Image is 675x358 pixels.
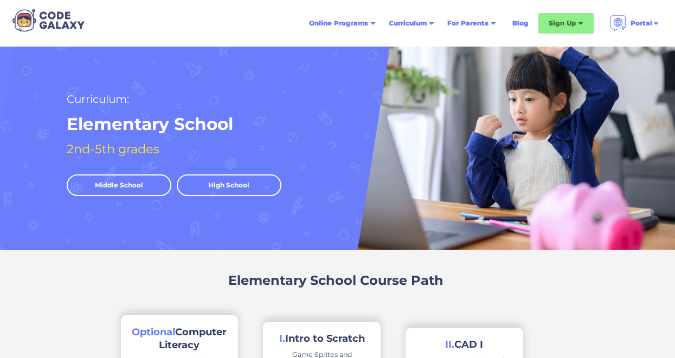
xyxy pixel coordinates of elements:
[506,14,535,33] a: Blog
[360,272,443,289] h3: Course Path
[67,113,233,135] h1: Elementary School
[279,333,285,344] span: I.
[67,140,159,158] h2: 2nd-5th grades
[132,326,227,352] h2: Computer Literacy
[631,18,652,29] div: Portal
[309,18,368,29] div: Online Programs
[445,339,483,351] h2: CAD I
[549,18,576,29] div: Sign Up
[279,333,365,345] h2: Intro to Scratch
[445,339,454,350] span: II.
[67,174,171,196] a: Middle School
[67,90,129,108] h2: Curriculum:
[228,272,356,289] h3: Elementary School
[389,18,427,29] div: Curriculum
[447,18,488,29] div: For Parents
[132,326,175,338] span: Optional
[177,174,281,196] a: High School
